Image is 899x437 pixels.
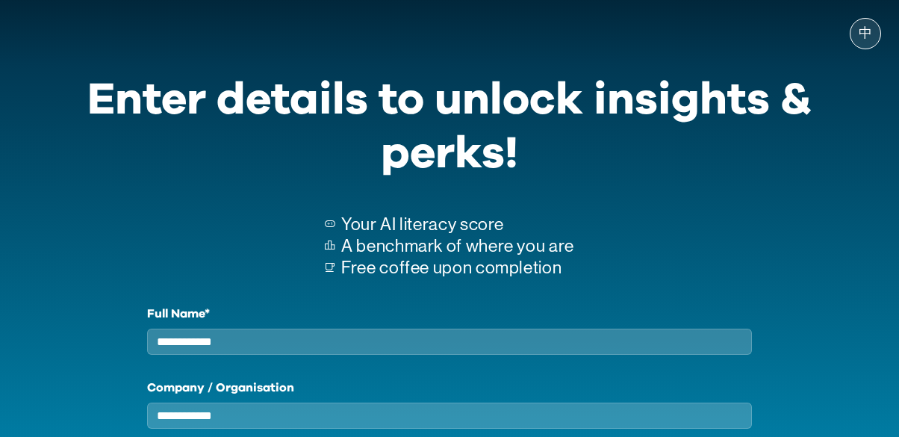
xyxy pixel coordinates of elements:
label: Company / Organisation [147,379,751,397]
span: 中 [859,26,872,41]
div: Enter details to unlock insights & perks! [18,64,881,190]
p: Your AI literacy score [341,214,574,235]
p: Free coffee upon completion [341,257,574,279]
label: Full Name* [147,305,751,323]
p: A benchmark of where you are [341,235,574,257]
